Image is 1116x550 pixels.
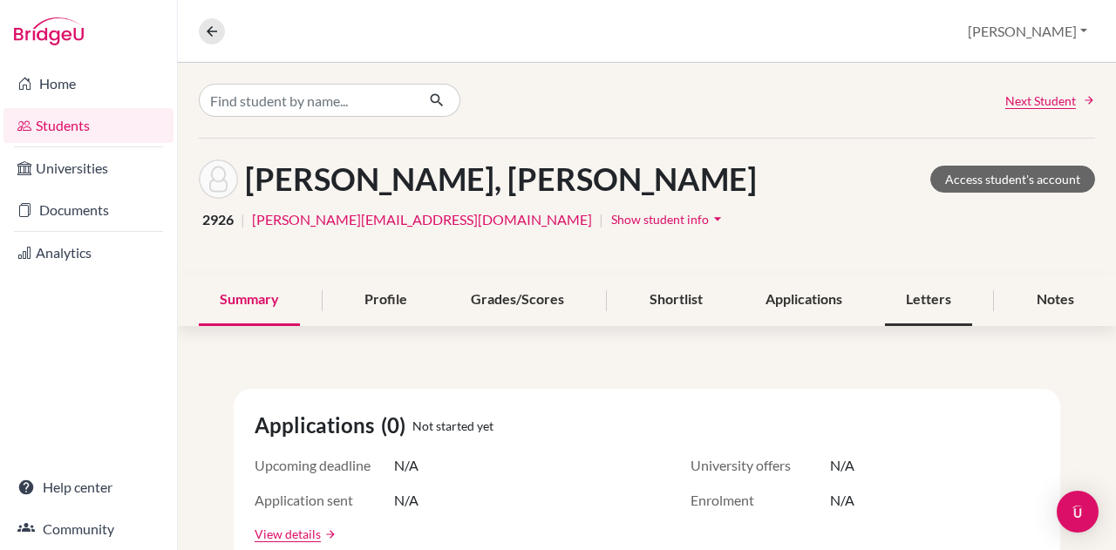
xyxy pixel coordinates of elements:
span: Show student info [611,212,709,227]
a: Help center [3,470,174,505]
a: arrow_forward [321,528,337,540]
span: 2926 [202,209,234,230]
a: Students [3,108,174,143]
span: | [599,209,603,230]
div: Shortlist [629,275,724,326]
span: (0) [381,410,412,441]
div: Notes [1016,275,1095,326]
div: Open Intercom Messenger [1057,491,1099,533]
span: N/A [394,455,418,476]
span: Applications [255,410,381,441]
span: Not started yet [412,417,493,435]
a: View details [255,525,321,543]
span: Enrolment [691,490,830,511]
button: [PERSON_NAME] [960,15,1095,48]
div: Applications [745,275,863,326]
i: arrow_drop_down [709,210,726,227]
h1: [PERSON_NAME], [PERSON_NAME] [245,160,757,198]
button: Show student infoarrow_drop_down [610,206,727,233]
img: Juliana Lope Medina's avatar [199,160,238,199]
span: Next Student [1005,92,1076,110]
div: Grades/Scores [450,275,585,326]
a: Community [3,512,174,547]
span: | [241,209,245,230]
span: Application sent [255,490,394,511]
img: Bridge-U [14,17,84,45]
a: Documents [3,193,174,227]
span: Upcoming deadline [255,455,394,476]
a: Universities [3,151,174,186]
div: Profile [344,275,428,326]
a: Analytics [3,235,174,270]
input: Find student by name... [199,84,415,117]
a: Next Student [1005,92,1095,110]
a: Home [3,66,174,101]
a: [PERSON_NAME][EMAIL_ADDRESS][DOMAIN_NAME] [252,209,592,230]
span: N/A [830,455,854,476]
div: Letters [885,275,972,326]
span: N/A [394,490,418,511]
span: University offers [691,455,830,476]
span: N/A [830,490,854,511]
a: Access student's account [930,166,1095,193]
div: Summary [199,275,300,326]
